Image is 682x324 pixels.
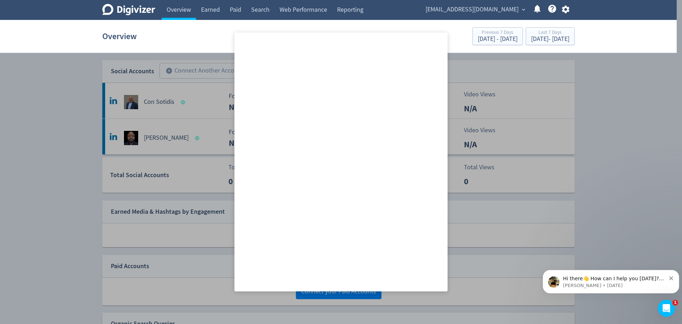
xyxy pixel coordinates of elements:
[478,36,518,42] div: [DATE] - [DATE]
[531,30,569,36] div: Last 7 Days
[658,300,675,317] iframe: Intercom live chat
[526,27,575,45] button: Last 7 Days[DATE]- [DATE]
[672,300,678,306] span: 1
[531,36,569,42] div: [DATE] - [DATE]
[520,6,527,13] span: expand_more
[472,27,523,45] button: Previous 7 Days[DATE] - [DATE]
[426,4,519,15] span: [EMAIL_ADDRESS][DOMAIN_NAME]
[540,255,682,305] iframe: Intercom notifications message
[423,4,527,15] button: [EMAIL_ADDRESS][DOMAIN_NAME]
[478,30,518,36] div: Previous 7 Days
[102,25,137,48] h1: Overview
